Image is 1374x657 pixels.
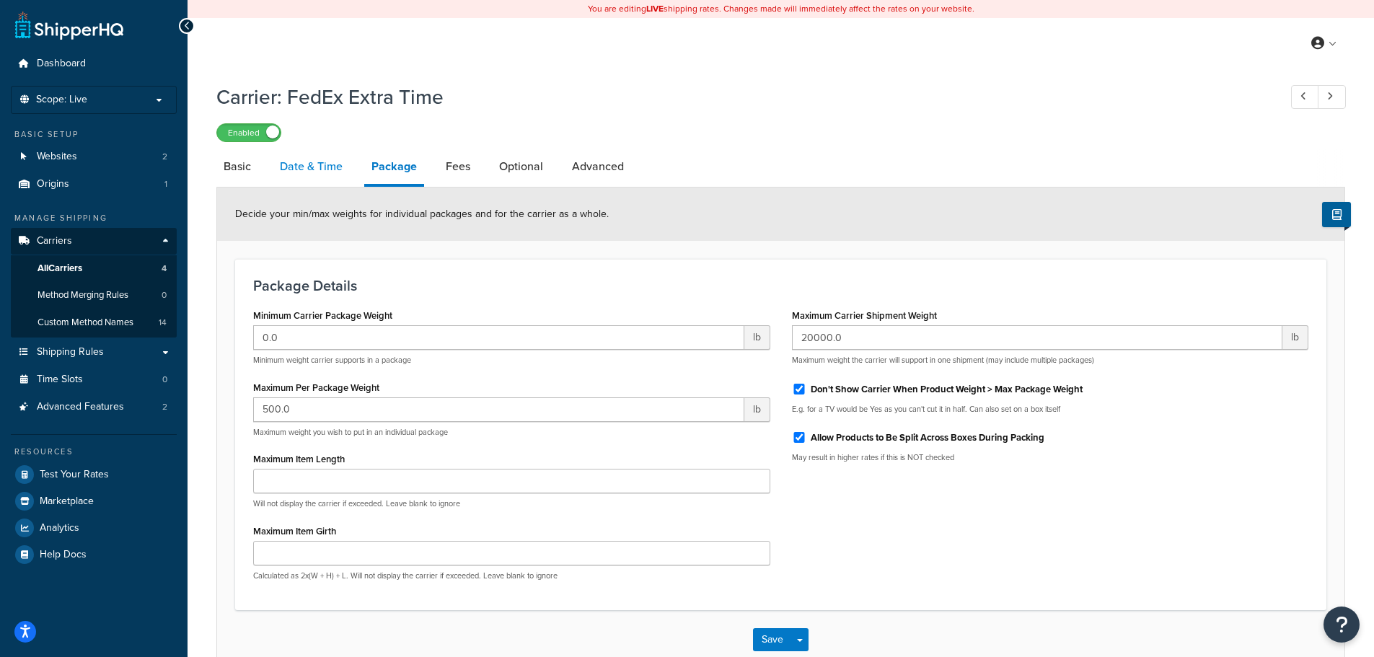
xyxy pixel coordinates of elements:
span: Websites [37,151,77,163]
span: lb [744,325,770,350]
li: Time Slots [11,366,177,393]
li: Method Merging Rules [11,282,177,309]
label: Minimum Carrier Package Weight [253,310,392,321]
span: 2 [162,401,167,413]
p: Maximum weight you wish to put in an individual package [253,427,770,438]
a: Shipping Rules [11,339,177,366]
a: AllCarriers4 [11,255,177,282]
label: Allow Products to Be Split Across Boxes During Packing [811,431,1044,444]
a: Help Docs [11,542,177,568]
span: lb [1282,325,1308,350]
p: May result in higher rates if this is NOT checked [792,452,1309,463]
a: Websites2 [11,144,177,170]
a: Optional [492,149,550,184]
a: Package [364,149,424,187]
li: Carriers [11,228,177,338]
a: Time Slots0 [11,366,177,393]
li: Custom Method Names [11,309,177,336]
label: Maximum Item Girth [253,526,336,537]
span: 14 [159,317,167,329]
button: Open Resource Center [1324,607,1360,643]
span: 2 [162,151,167,163]
span: lb [744,397,770,422]
a: Marketplace [11,488,177,514]
span: Scope: Live [36,94,87,106]
a: Advanced Features2 [11,394,177,420]
button: Save [753,628,792,651]
span: Shipping Rules [37,346,104,358]
a: Carriers [11,228,177,255]
a: Date & Time [273,149,350,184]
span: Marketplace [40,495,94,508]
p: Minimum weight carrier supports in a package [253,355,770,366]
a: Basic [216,149,258,184]
b: LIVE [646,2,664,15]
span: Help Docs [40,549,87,561]
a: Next Record [1318,85,1346,109]
a: Fees [439,149,477,184]
p: E.g. for a TV would be Yes as you can't cut it in half. Can also set on a box itself [792,404,1309,415]
span: Origins [37,178,69,190]
span: Carriers [37,235,72,247]
a: Origins1 [11,171,177,198]
div: Basic Setup [11,128,177,141]
div: Resources [11,446,177,458]
li: Advanced Features [11,394,177,420]
p: Maximum weight the carrier will support in one shipment (may include multiple packages) [792,355,1309,366]
label: Enabled [217,124,281,141]
span: All Carriers [38,263,82,275]
span: Advanced Features [37,401,124,413]
span: Custom Method Names [38,317,133,329]
button: Show Help Docs [1322,202,1351,227]
a: Analytics [11,515,177,541]
span: 1 [164,178,167,190]
div: Manage Shipping [11,212,177,224]
span: 4 [162,263,167,275]
span: Decide your min/max weights for individual packages and for the carrier as a whole. [235,206,609,221]
p: Calculated as 2x(W + H) + L. Will not display the carrier if exceeded. Leave blank to ignore [253,570,770,581]
label: Maximum Per Package Weight [253,382,379,393]
span: Dashboard [37,58,86,70]
a: Advanced [565,149,631,184]
a: Test Your Rates [11,462,177,488]
li: Origins [11,171,177,198]
span: Analytics [40,522,79,534]
a: Dashboard [11,50,177,77]
li: Websites [11,144,177,170]
p: Will not display the carrier if exceeded. Leave blank to ignore [253,498,770,509]
span: Method Merging Rules [38,289,128,301]
a: Method Merging Rules0 [11,282,177,309]
label: Maximum Carrier Shipment Weight [792,310,937,321]
span: Test Your Rates [40,469,109,481]
span: 0 [162,374,167,386]
span: 0 [162,289,167,301]
a: Previous Record [1291,85,1319,109]
a: Custom Method Names14 [11,309,177,336]
span: Time Slots [37,374,83,386]
h3: Package Details [253,278,1308,294]
label: Maximum Item Length [253,454,345,464]
label: Don't Show Carrier When Product Weight > Max Package Weight [811,383,1083,396]
h1: Carrier: FedEx Extra Time [216,83,1264,111]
